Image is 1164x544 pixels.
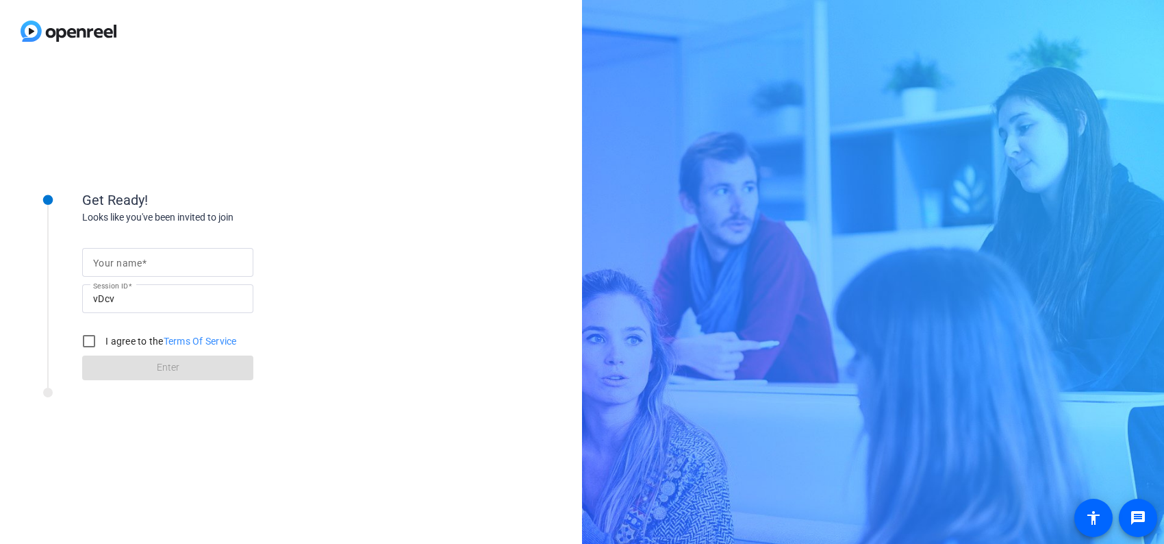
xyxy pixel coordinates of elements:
mat-icon: message [1130,510,1146,526]
mat-icon: accessibility [1085,510,1102,526]
label: I agree to the [103,334,237,348]
div: Looks like you've been invited to join [82,210,356,225]
mat-label: Your name [93,258,142,269]
a: Terms Of Service [164,336,237,347]
div: Get Ready! [82,190,356,210]
mat-label: Session ID [93,282,128,290]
